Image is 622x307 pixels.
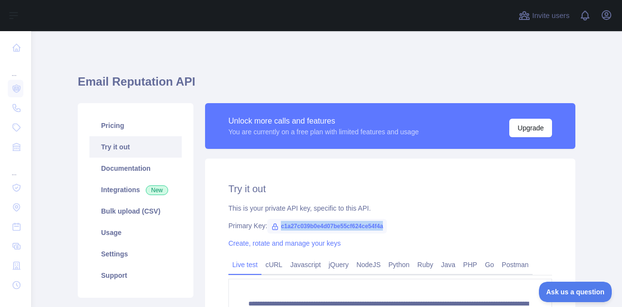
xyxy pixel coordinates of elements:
a: Support [89,265,182,286]
a: Java [437,257,460,272]
div: Primary Key: [228,221,552,231]
a: Postman [498,257,533,272]
a: NodeJS [352,257,384,272]
a: Go [481,257,498,272]
a: Javascript [286,257,325,272]
a: Create, rotate and manage your keys [228,239,341,247]
a: Pricing [89,115,182,136]
a: cURL [261,257,286,272]
a: Python [384,257,414,272]
a: Live test [228,257,261,272]
a: Ruby [414,257,437,272]
a: jQuery [325,257,352,272]
iframe: Toggle Customer Support [539,282,612,302]
button: Upgrade [509,119,552,137]
span: New [146,185,168,195]
a: Usage [89,222,182,243]
div: ... [8,58,23,78]
a: Integrations New [89,179,182,200]
span: Invite users [532,10,570,21]
button: Invite users [517,8,571,23]
a: Try it out [89,136,182,158]
div: You are currently on a free plan with limited features and usage [228,127,419,137]
a: PHP [459,257,481,272]
div: This is your private API key, specific to this API. [228,203,552,213]
div: ... [8,158,23,177]
span: c1a27c039b0e4d07be55cf624ce54f4a [267,219,387,234]
div: Unlock more calls and features [228,115,419,127]
a: Documentation [89,158,182,179]
a: Settings [89,243,182,265]
h1: Email Reputation API [78,74,575,97]
h2: Try it out [228,182,552,196]
a: Bulk upload (CSV) [89,200,182,222]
